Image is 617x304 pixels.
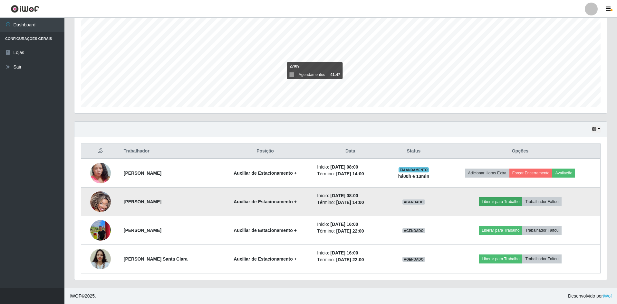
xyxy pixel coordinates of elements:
[120,144,217,159] th: Trabalhador
[479,254,522,263] button: Liberar para Trabalho
[317,256,383,263] li: Término:
[603,293,612,299] a: iWof
[317,250,383,256] li: Início:
[402,228,425,233] span: AGENDADO
[522,226,561,235] button: Trabalhador Faltou
[70,293,82,299] span: IWOF
[234,256,297,262] strong: Auxiliar de Estacionamento +
[568,293,612,299] span: Desenvolvido por
[522,254,561,263] button: Trabalhador Faltou
[234,199,297,204] strong: Auxiliar de Estacionamento +
[387,144,440,159] th: Status
[402,257,425,262] span: AGENDADO
[90,241,111,277] img: 1751373903454.jpeg
[336,228,364,234] time: [DATE] 22:00
[317,228,383,235] li: Término:
[331,250,358,255] time: [DATE] 16:00
[331,193,358,198] time: [DATE] 08:00
[509,169,553,178] button: Forçar Encerramento
[317,221,383,228] li: Início:
[399,167,429,172] span: EM ANDAMENTO
[124,228,161,233] strong: [PERSON_NAME]
[336,171,364,176] time: [DATE] 14:00
[331,164,358,170] time: [DATE] 08:00
[234,228,297,233] strong: Auxiliar de Estacionamento +
[317,170,383,177] li: Término:
[479,226,522,235] button: Liberar para Trabalho
[336,257,364,262] time: [DATE] 22:00
[336,200,364,205] time: [DATE] 14:00
[552,169,575,178] button: Avaliação
[217,144,313,159] th: Posição
[398,174,429,179] strong: há 00 h e 13 min
[331,222,358,227] time: [DATE] 16:00
[465,169,509,178] button: Adicionar Horas Extra
[479,197,522,206] button: Liberar para Trabalho
[440,144,601,159] th: Opções
[124,170,161,176] strong: [PERSON_NAME]
[402,199,425,205] span: AGENDADO
[11,5,39,13] img: CoreUI Logo
[313,144,387,159] th: Data
[124,256,188,262] strong: [PERSON_NAME] Santa Clara
[90,155,111,191] img: 1755510400416.jpeg
[90,187,111,216] img: 1759506249047.jpeg
[522,197,561,206] button: Trabalhador Faltou
[317,199,383,206] li: Término:
[70,293,96,299] span: © 2025 .
[234,170,297,176] strong: Auxiliar de Estacionamento +
[317,192,383,199] li: Início:
[90,216,111,244] img: 1751250700019.jpeg
[317,164,383,170] li: Início:
[124,199,161,204] strong: [PERSON_NAME]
